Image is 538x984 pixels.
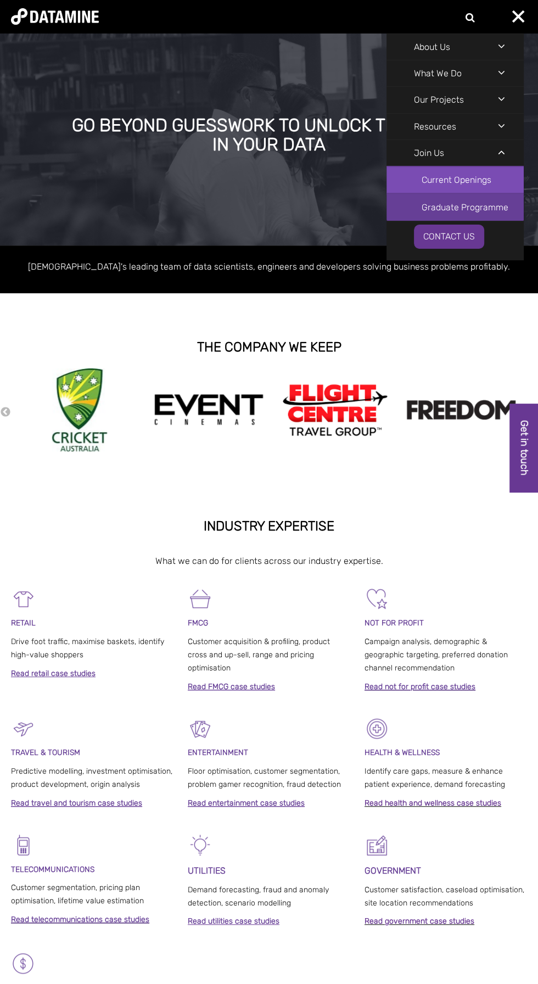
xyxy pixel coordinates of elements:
span: FMCG [188,618,208,628]
a: Read retail case studies [11,669,96,678]
span: TELECOMMUNICATIONS [11,865,94,874]
div: Navigation Menu [386,33,524,260]
span: UTILITIES [188,865,226,876]
a: Read not for profit case studies [365,682,475,691]
img: event cinemas [154,394,264,426]
a: Read utilities case studies [188,916,279,926]
a: Current Openings [386,166,524,193]
a: Get in touch [510,404,538,492]
a: Join Us [386,140,472,166]
span: Campaign analysis, demographic & geographic targeting, preferred donation channel recommendation [365,637,508,673]
span: RETAIL [11,618,36,628]
span: TRAVEL & TOURISM [11,748,80,757]
span: Floor optimisation, customer segmentation, problem gamer recognition, fraud detection [188,767,341,789]
a: Read government case studies [365,916,474,926]
strong: HEALTH & WELLNESS [365,748,440,757]
img: Not For Profit [365,586,389,611]
a: Resources [386,114,484,139]
img: Retail-1 [11,586,36,611]
img: Healthcare [365,716,389,741]
a: Contact Us [414,225,484,248]
span: Drive foot traffic, maximise baskets, identify high-value shoppers [11,637,164,659]
img: Entertainment [188,716,212,741]
a: About Us [386,34,478,60]
a: Graduate Programme [386,194,524,221]
strong: INDUSTRY EXPERTISE [204,518,334,534]
strong: GOVERNMENT [365,865,421,876]
a: Read telecommunications case studies [11,915,149,924]
a: What We Do [386,60,489,86]
span: Identify care gaps, measure & enhance patient experience, demand forecasting [365,767,505,789]
a: Read health and wellness case studies [365,798,501,808]
a: Our Projects [386,87,491,113]
img: Freedom logo [406,400,516,420]
img: Cricket Australia [52,368,107,451]
span: NOT FOR PROFIT [365,618,424,628]
a: Read FMCG case studies [188,682,275,691]
span: Customer acquisition & profiling, product cross and up-sell, range and pricing optimisation [188,637,330,673]
a: Read entertainment case studies [188,798,305,808]
div: GO BEYOND GUESSWORK TO UNLOCK THE VALUE IN YOUR DATA [68,116,470,155]
span: Customer segmentation, pricing plan optimisation, lifetime value estimation [11,883,144,905]
span: Customer satisfaction, caseload optimisation, site location recommendations [365,885,524,908]
span: ENTERTAINMENT [188,748,248,757]
strong: THE COMPANY WE KEEP [197,339,341,355]
span: Demand forecasting, fraud and anomaly detection, scenario modelling [188,885,329,908]
a: Read travel and tourism case studies [11,798,142,808]
img: Telecomms [11,833,36,858]
img: FMCG [188,586,212,611]
img: Flight Centre [280,381,390,438]
img: Energy [188,833,212,858]
span: What we can do for clients across our industry expertise. [155,556,383,566]
img: Banking & Financial [11,951,36,976]
img: Datamine [11,8,99,25]
img: Travel & Tourism [11,716,36,741]
span: Predictive modelling, investment optimisation, product development, origin analysis [11,767,172,789]
p: [DEMOGRAPHIC_DATA]'s leading team of data scientists, engineers and developers solving business p... [11,259,527,274]
img: Government [365,833,389,858]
